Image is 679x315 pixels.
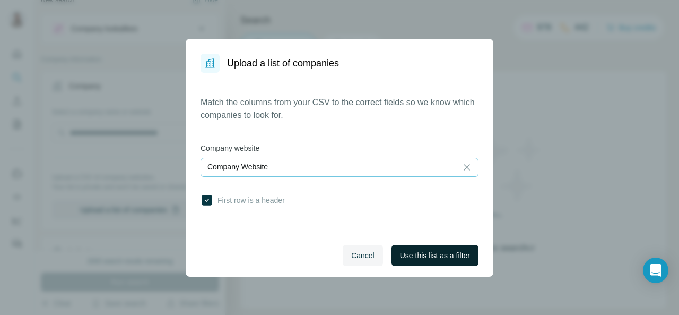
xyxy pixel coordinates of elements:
button: Cancel [343,245,383,266]
p: Match the columns from your CSV to the correct fields so we know which companies to look for. [201,96,478,122]
h1: Upload a list of companies [227,56,339,71]
button: Use this list as a filter [391,245,478,266]
span: Cancel [351,250,375,261]
label: Company website [201,143,478,154]
span: First row is a header [213,195,285,206]
span: Use this list as a filter [400,250,470,261]
div: Open Intercom Messenger [643,258,668,283]
p: Company Website [207,161,268,172]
